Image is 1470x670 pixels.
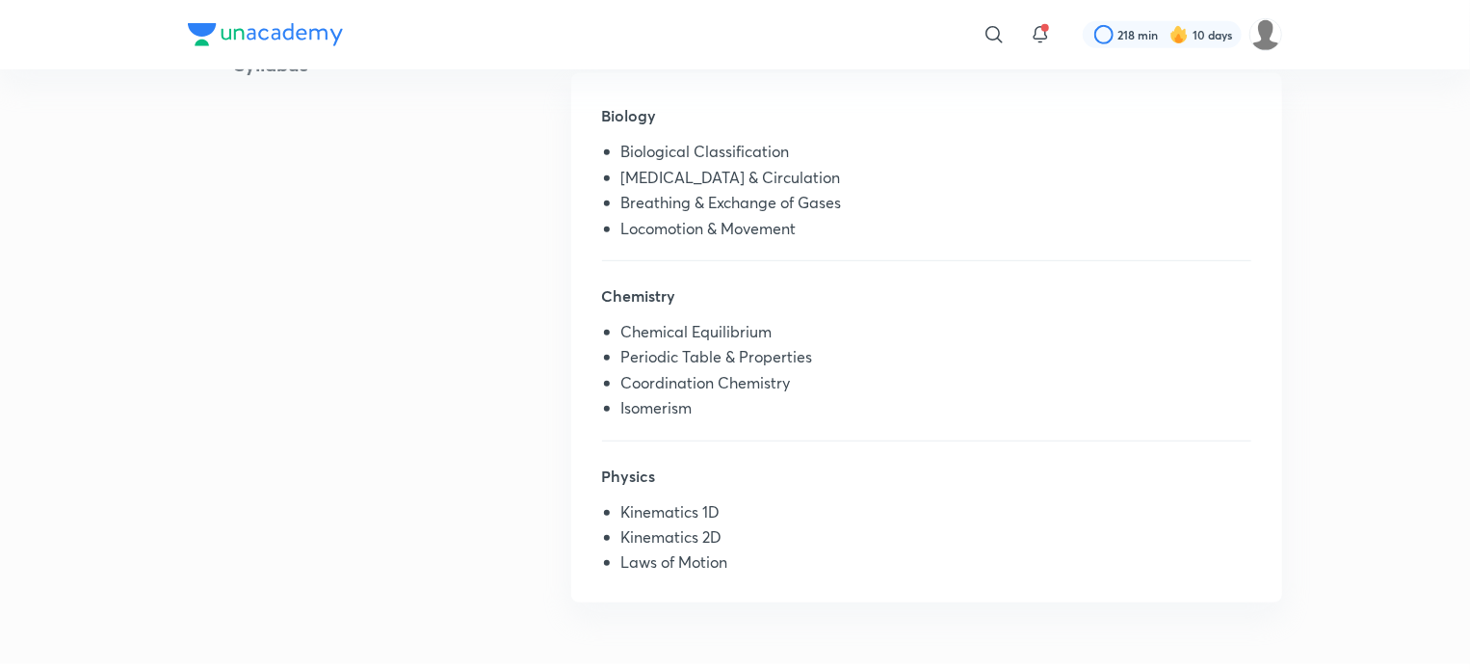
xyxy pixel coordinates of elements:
li: Periodic Table & Properties [621,348,1251,373]
li: Isomerism [621,399,1251,424]
img: Company Logo [188,23,343,46]
li: Coordination Chemistry [621,374,1251,399]
li: Breathing & Exchange of Gases [621,194,1251,219]
li: [MEDICAL_DATA] & Circulation [621,169,1251,194]
h4: Syllabus [188,50,308,625]
li: Chemical Equilibrium [621,323,1251,348]
h5: Chemistry [602,284,1251,323]
li: Kinematics 1D [621,503,1251,528]
li: Biological Classification [621,143,1251,168]
li: Laws of Motion [621,553,1251,578]
h5: Physics [602,465,1251,503]
img: surabhi [1249,18,1282,51]
h5: Biology [602,104,1251,143]
img: streak [1169,25,1189,44]
li: Locomotion & Movement [621,220,1251,245]
li: Kinematics 2D [621,528,1251,553]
